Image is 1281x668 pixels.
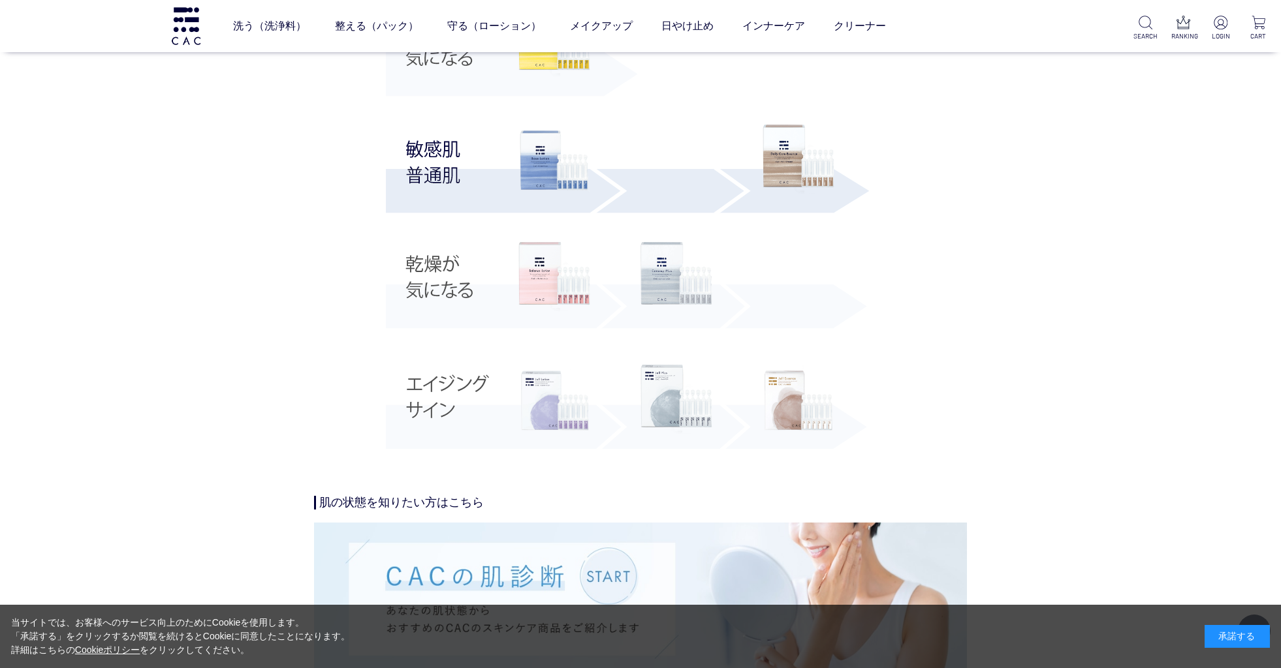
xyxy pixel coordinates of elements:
p: LOGIN [1209,31,1233,41]
div: 承諾する [1205,625,1270,648]
img: logo [170,7,202,44]
a: CART [1246,16,1271,41]
a: 肌診断 [314,524,967,536]
a: 日やけ止め [661,8,714,44]
img: ＣＡＣ バランスローション [518,242,590,311]
img: ＣＡＣ デイリーケア美容液 [763,125,834,194]
a: インナーケア [742,8,805,44]
p: CART [1246,31,1271,41]
img: ＣＡＣ クリーミィープラス [640,242,712,311]
img: ＣＡＣ ジェルプラス [640,365,712,434]
img: ＣＡＣ ジェル美容液 [763,365,834,436]
p: SEARCH [1133,31,1158,41]
a: 洗う（洗浄料） [233,8,306,44]
a: SEARCH [1133,16,1158,41]
div: 当サイトでは、お客様へのサービス向上のためにCookieを使用します。 「承諾する」をクリックするか閲覧を続けるとCookieに同意したことになります。 詳細はこちらの をクリックしてください。 [11,616,351,657]
a: RANKING [1171,16,1195,41]
a: 整える（パック） [335,8,419,44]
a: クリーナー [834,8,886,44]
p: RANKING [1171,31,1195,41]
a: 守る（ローション） [447,8,541,44]
a: メイクアップ [570,8,633,44]
img: ＣＡＣ ジェルローション [518,365,590,436]
a: Cookieポリシー [75,645,140,655]
a: LOGIN [1209,16,1233,41]
h4: 肌の状態を知りたい方はこちら [314,496,967,510]
img: ＣＡＣ ベースローション [518,125,590,196]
